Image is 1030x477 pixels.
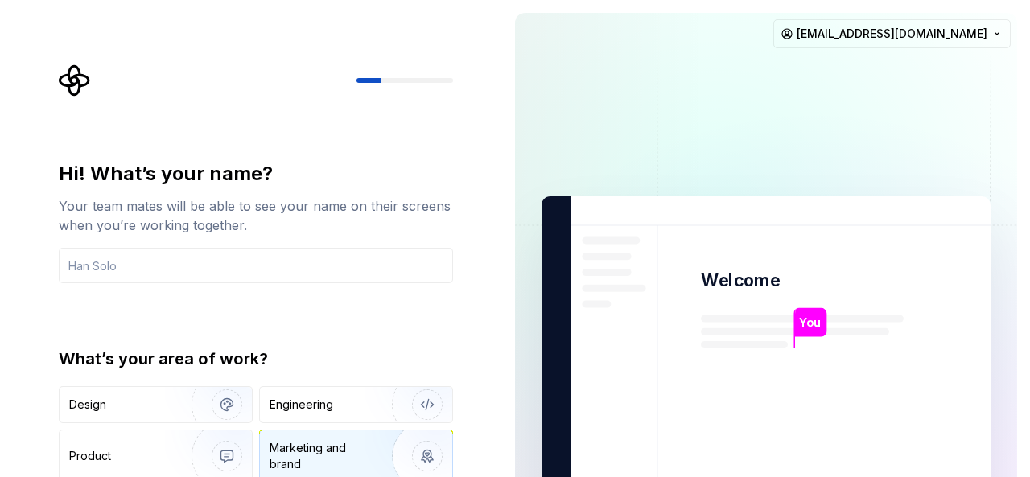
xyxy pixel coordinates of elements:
div: Hi! What’s your name? [59,161,453,187]
svg: Supernova Logo [59,64,91,97]
div: Engineering [270,397,333,413]
div: Your team mates will be able to see your name on their screens when you’re working together. [59,196,453,235]
input: Han Solo [59,248,453,283]
button: [EMAIL_ADDRESS][DOMAIN_NAME] [773,19,1011,48]
p: Welcome [701,269,780,292]
div: What’s your area of work? [59,347,453,370]
p: You [799,314,821,331]
div: Design [69,397,106,413]
div: Marketing and brand [270,440,378,472]
span: [EMAIL_ADDRESS][DOMAIN_NAME] [797,26,987,42]
div: Product [69,448,111,464]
